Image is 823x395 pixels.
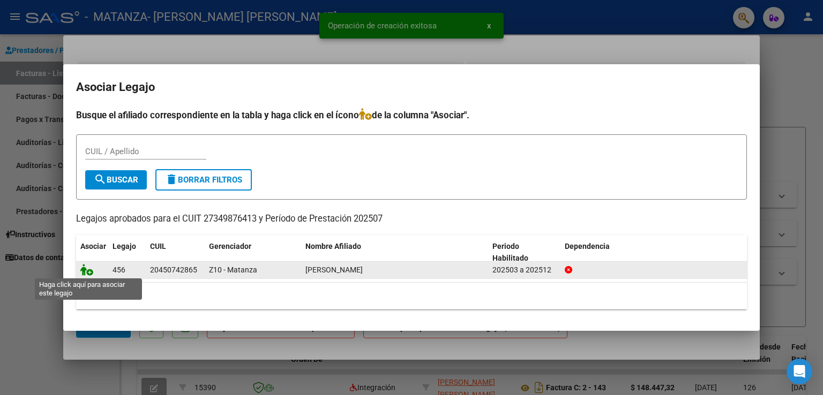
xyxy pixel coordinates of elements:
[150,264,197,276] div: 20450742865
[560,235,747,270] datatable-header-cell: Dependencia
[108,235,146,270] datatable-header-cell: Legajo
[787,359,812,384] div: Open Intercom Messenger
[209,242,251,250] span: Gerenciador
[165,175,242,185] span: Borrar Filtros
[150,242,166,250] span: CUIL
[492,264,556,276] div: 202503 a 202512
[85,170,147,189] button: Buscar
[488,235,560,270] datatable-header-cell: Periodo Habilitado
[94,175,138,185] span: Buscar
[305,265,363,274] span: FRANCISCO MATIAS
[113,242,136,250] span: Legajo
[76,283,747,309] div: 1 registros
[80,242,106,250] span: Asociar
[76,77,747,97] h2: Asociar Legajo
[565,242,610,250] span: Dependencia
[301,235,488,270] datatable-header-cell: Nombre Afiliado
[76,108,747,122] h4: Busque el afiliado correspondiente en la tabla y haga click en el ícono de la columna "Asociar".
[305,242,361,250] span: Nombre Afiliado
[146,235,205,270] datatable-header-cell: CUIL
[113,265,125,274] span: 456
[155,169,252,191] button: Borrar Filtros
[76,212,747,226] p: Legajos aprobados para el CUIT 27349876413 y Período de Prestación 202507
[165,173,178,186] mat-icon: delete
[492,242,528,263] span: Periodo Habilitado
[76,235,108,270] datatable-header-cell: Asociar
[209,265,257,274] span: Z10 - Matanza
[205,235,301,270] datatable-header-cell: Gerenciador
[94,173,107,186] mat-icon: search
